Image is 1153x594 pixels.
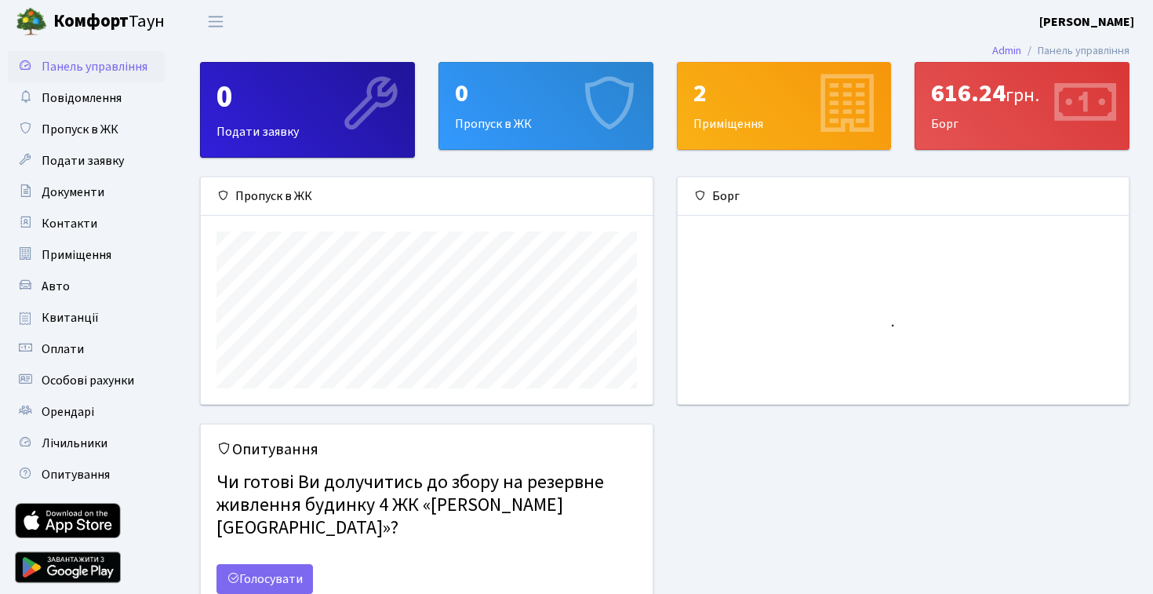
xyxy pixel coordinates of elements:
span: Контакти [42,215,97,232]
a: Авто [8,271,165,302]
nav: breadcrumb [969,35,1153,67]
a: [PERSON_NAME] [1039,13,1134,31]
div: Подати заявку [201,63,414,157]
button: Переключити навігацію [196,9,235,35]
span: Лічильники [42,435,107,452]
a: Подати заявку [8,145,165,177]
span: Авто [42,278,70,295]
a: 0Подати заявку [200,62,415,158]
a: Повідомлення [8,82,165,114]
b: Комфорт [53,9,129,34]
a: Голосувати [216,564,313,594]
span: Таун [53,9,165,35]
span: Повідомлення [42,89,122,107]
span: Документи [42,184,104,201]
a: Особові рахунки [8,365,165,396]
a: Оплати [8,333,165,365]
a: 0Пропуск в ЖК [438,62,653,150]
a: Лічильники [8,428,165,459]
a: Панель управління [8,51,165,82]
div: Пропуск в ЖК [201,177,653,216]
a: Орендарі [8,396,165,428]
span: Подати заявку [42,152,124,169]
span: Панель управління [42,58,147,75]
li: Панель управління [1021,42,1129,60]
a: Приміщення [8,239,165,271]
span: Опитування [42,466,110,483]
img: logo.png [16,6,47,38]
a: Пропуск в ЖК [8,114,165,145]
div: 616.24 [931,78,1113,108]
div: Борг [915,63,1129,149]
span: Квитанції [42,309,99,326]
div: Пропуск в ЖК [439,63,653,149]
span: Особові рахунки [42,372,134,389]
a: Admin [992,42,1021,59]
a: Опитування [8,459,165,490]
h5: Опитування [216,440,637,459]
span: Орендарі [42,403,94,421]
h4: Чи готові Ви долучитись до збору на резервне живлення будинку 4 ЖК «[PERSON_NAME][GEOGRAPHIC_DATA]»? [216,465,637,545]
span: Пропуск в ЖК [42,121,118,138]
span: грн. [1006,82,1039,109]
div: 0 [455,78,637,108]
span: Оплати [42,341,84,358]
a: Контакти [8,208,165,239]
div: Борг [678,177,1129,216]
a: Документи [8,177,165,208]
span: Приміщення [42,246,111,264]
a: Квитанції [8,302,165,333]
div: 0 [216,78,398,116]
a: 2Приміщення [677,62,892,150]
div: Приміщення [678,63,891,149]
div: 2 [693,78,875,108]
